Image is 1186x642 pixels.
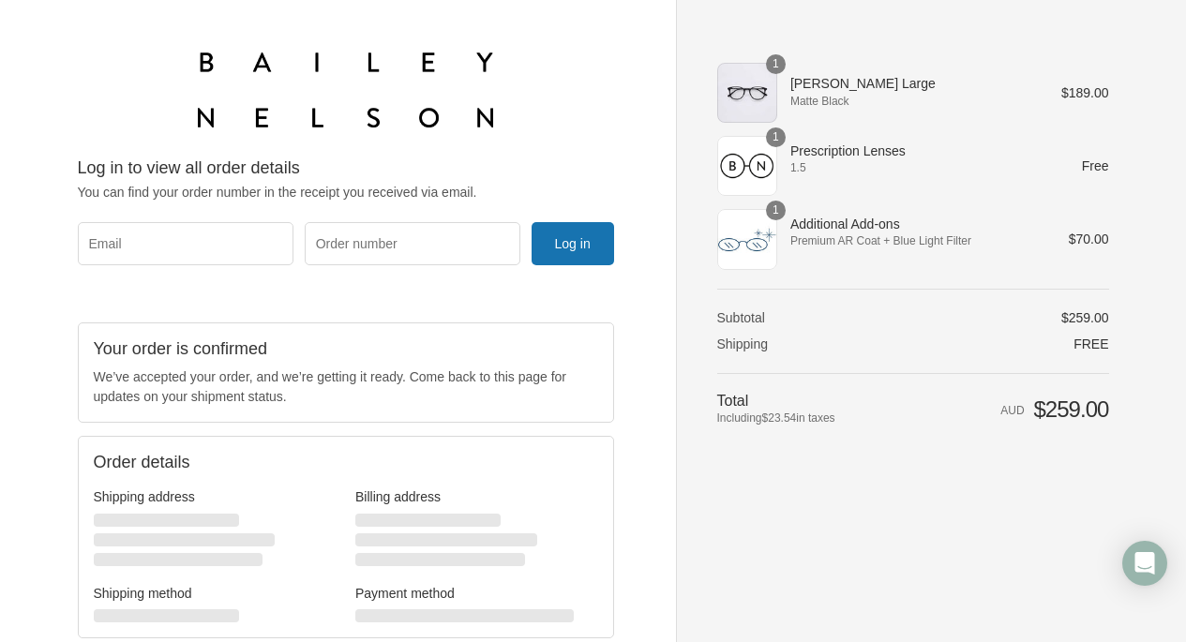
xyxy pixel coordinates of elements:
img: Palmer Large - Matte Black [717,63,777,123]
h3: Payment method [355,585,598,602]
h3: Billing address [355,488,598,505]
span: $70.00 [1069,231,1109,246]
span: 1 [766,127,786,147]
h2: Order details [94,452,598,473]
h2: Log in to view all order details [78,157,614,179]
span: $259.00 [1061,310,1109,325]
h3: Shipping method [94,585,337,602]
input: Order number [305,222,520,265]
h3: Shipping address [94,488,337,505]
span: Free [1082,158,1109,173]
span: $23.54 [762,411,797,425]
span: 1.5 [790,159,1035,176]
th: Subtotal [717,309,906,326]
span: Including in taxes [717,410,906,426]
span: Matte Black [790,93,1035,110]
span: [PERSON_NAME] Large [790,75,1035,92]
span: 1 [766,201,786,220]
h2: Your order is confirmed [94,338,598,360]
span: AUD [1000,404,1024,417]
span: Shipping [717,336,769,351]
span: Premium AR Coat + Blue Light Filter [790,232,1035,249]
span: $189.00 [1061,85,1109,100]
img: Bailey Nelson Australia [198,52,493,127]
p: We’ve accepted your order, and we’re getting it ready. Come back to this page for updates on your... [94,367,598,407]
img: Additional Add-ons - Premium AR Coat + Blue Light Filter [717,209,777,269]
span: Prescription Lenses [790,142,1035,159]
span: $259.00 [1033,396,1108,422]
img: Prescription Lenses - 1.5 [717,136,777,196]
span: 1 [766,54,786,74]
span: Total [717,393,749,409]
button: Log in [532,222,614,265]
span: Additional Add-ons [790,216,1035,232]
span: Free [1073,336,1108,351]
div: Open Intercom Messenger [1122,541,1167,586]
p: You can find your order number in the receipt you received via email. [78,183,614,202]
input: Email [78,222,293,265]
